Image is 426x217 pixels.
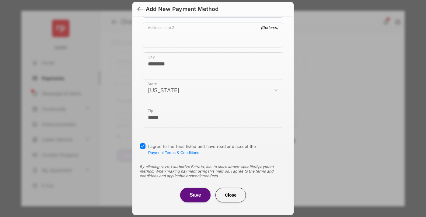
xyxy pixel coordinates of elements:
button: Save [180,188,211,202]
div: payment_method_screening[postal_addresses][locality] [143,52,283,74]
div: By clicking save, I authorize Entrata, Inc. to store above-specified payment method. When making ... [140,164,286,178]
button: Close [215,188,246,202]
div: Add New Payment Method [146,6,218,12]
span: I agree to the fees listed and have read and accept the [148,144,256,155]
button: I agree to the fees listed and have read and accept the [148,150,199,155]
div: payment_method_screening[postal_addresses][postalCode] [143,106,283,128]
div: payment_method_screening[postal_addresses][addressLine2] [143,23,283,47]
div: payment_method_screening[postal_addresses][administrativeArea] [143,79,283,101]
